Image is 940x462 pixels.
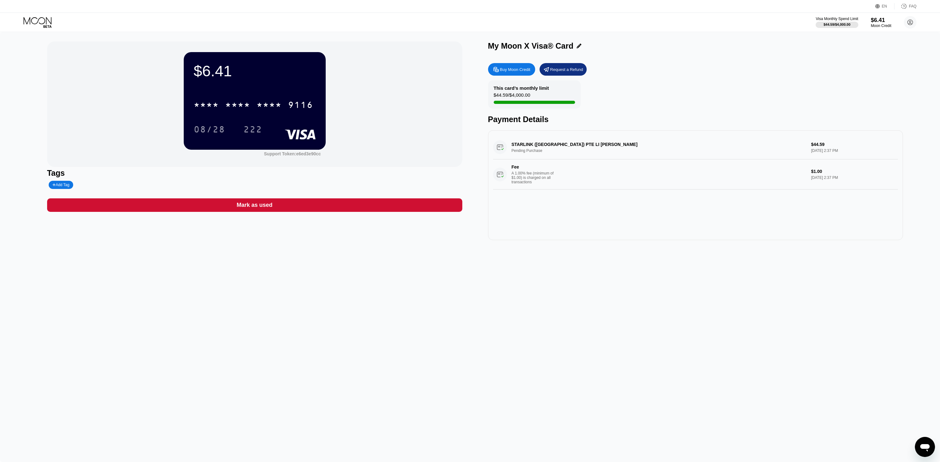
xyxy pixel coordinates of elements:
[871,17,891,28] div: $6.41Moon Credit
[264,151,321,156] div: Support Token:e6ed3e90cc
[512,171,559,184] div: A 1.00% fee (minimum of $1.00) is charged on all transactions
[47,198,462,212] div: Mark as used
[47,169,462,178] div: Tags
[494,85,549,91] div: This card’s monthly limit
[49,181,73,189] div: Add Tag
[494,92,530,101] div: $44.59 / $4,000.00
[871,17,891,24] div: $6.41
[512,164,556,169] div: Fee
[52,183,69,187] div: Add Tag
[540,63,587,76] div: Request a Refund
[875,3,894,9] div: EN
[488,63,535,76] div: Buy Moon Credit
[488,41,573,51] div: My Moon X Visa® Card
[500,67,530,72] div: Buy Moon Credit
[237,201,273,209] div: Mark as used
[915,437,935,457] iframe: Button to launch messaging window
[288,101,313,111] div: 9116
[909,4,916,8] div: FAQ
[816,17,858,28] div: Visa Monthly Spend Limit$44.59/$4,000.00
[194,62,316,80] div: $6.41
[550,67,583,72] div: Request a Refund
[823,23,850,26] div: $44.59 / $4,000.00
[243,125,262,135] div: 222
[811,169,898,174] div: $1.00
[194,125,225,135] div: 08/28
[816,17,858,21] div: Visa Monthly Spend Limit
[894,3,916,9] div: FAQ
[488,115,903,124] div: Payment Details
[189,121,230,137] div: 08/28
[493,159,898,190] div: FeeA 1.00% fee (minimum of $1.00) is charged on all transactions$1.00[DATE] 2:37 PM
[871,24,891,28] div: Moon Credit
[811,175,898,180] div: [DATE] 2:37 PM
[264,151,321,156] div: Support Token: e6ed3e90cc
[239,121,267,137] div: 222
[882,4,887,8] div: EN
